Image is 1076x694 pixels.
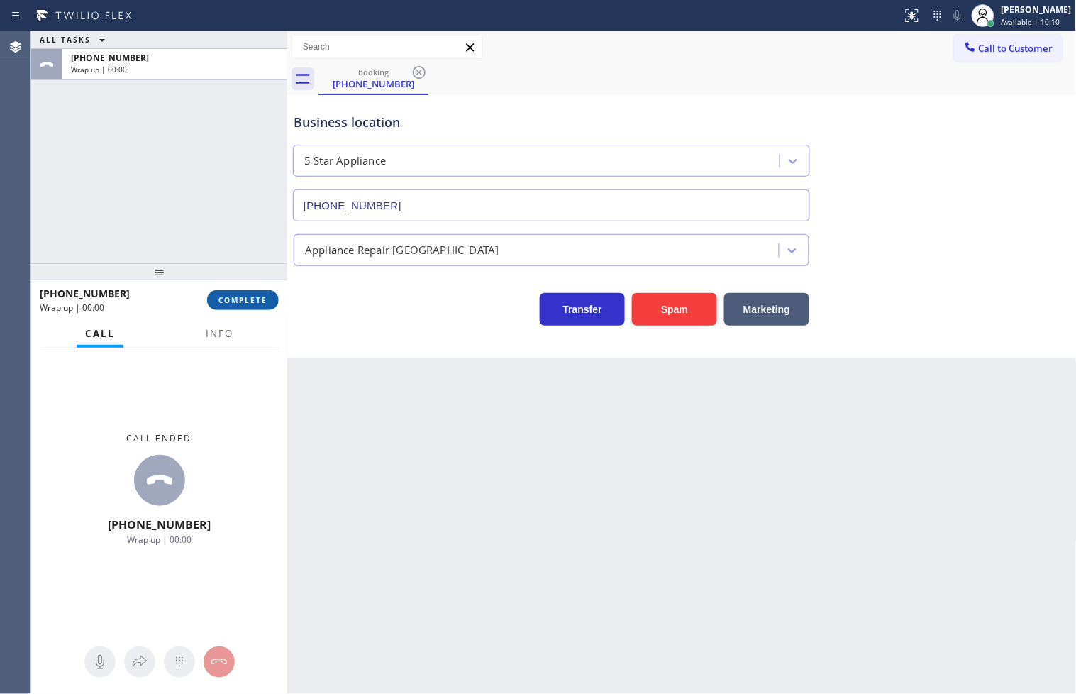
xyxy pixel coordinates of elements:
[724,293,809,326] button: Marketing
[954,35,1063,62] button: Call to Customer
[40,302,104,314] span: Wrap up | 00:00
[320,67,427,77] div: booking
[293,189,810,221] input: Phone Number
[207,290,279,310] button: COMPLETE
[632,293,717,326] button: Spam
[40,35,91,45] span: ALL TASKS
[305,242,499,258] div: Appliance Repair [GEOGRAPHIC_DATA]
[206,327,233,340] span: Info
[979,42,1053,55] span: Call to Customer
[31,31,119,48] button: ALL TASKS
[294,113,809,132] div: Business location
[304,153,386,170] div: 5 Star Appliance
[218,295,267,305] span: COMPLETE
[1002,17,1060,27] span: Available | 10:10
[124,646,155,678] button: Open directory
[127,432,192,444] span: Call ended
[127,534,192,546] span: Wrap up | 00:00
[108,517,211,532] span: [PHONE_NUMBER]
[71,65,127,75] span: Wrap up | 00:00
[292,35,482,58] input: Search
[320,77,427,90] div: [PHONE_NUMBER]
[540,293,625,326] button: Transfer
[71,52,149,64] span: [PHONE_NUMBER]
[84,646,116,678] button: Mute
[77,320,123,348] button: Call
[1002,4,1072,16] div: [PERSON_NAME]
[85,327,115,340] span: Call
[197,320,242,348] button: Info
[164,646,195,678] button: Open dialpad
[948,6,967,26] button: Mute
[40,287,130,300] span: [PHONE_NUMBER]
[320,63,427,94] div: (844) 679-3652
[204,646,235,678] button: Hang up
